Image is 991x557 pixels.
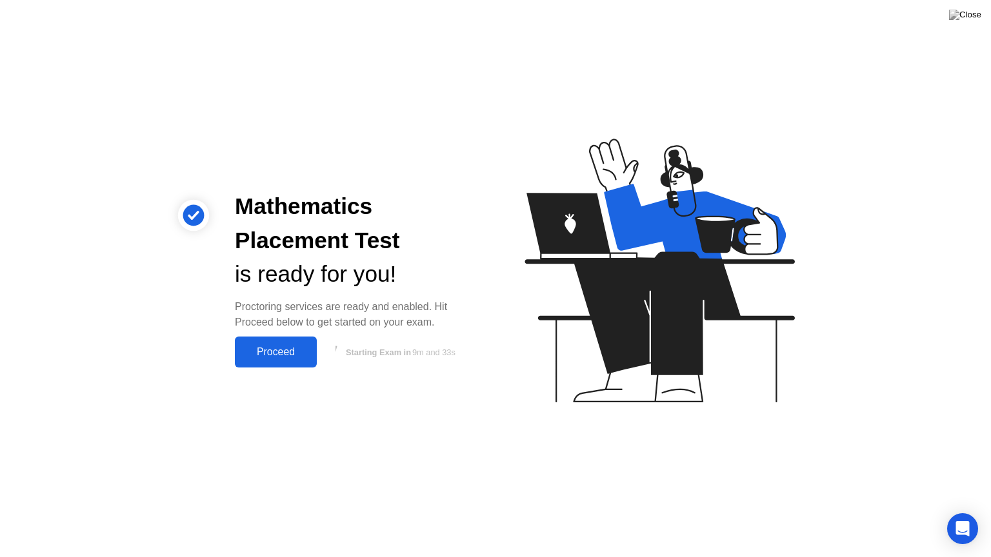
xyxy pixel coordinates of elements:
[412,347,455,357] span: 9m and 33s
[235,257,475,291] div: is ready for you!
[949,10,981,20] img: Close
[235,190,475,258] div: Mathematics Placement Test
[323,340,475,364] button: Starting Exam in9m and 33s
[947,513,978,544] div: Open Intercom Messenger
[235,299,475,330] div: Proctoring services are ready and enabled. Hit Proceed below to get started on your exam.
[235,337,317,367] button: Proceed
[239,346,313,358] div: Proceed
